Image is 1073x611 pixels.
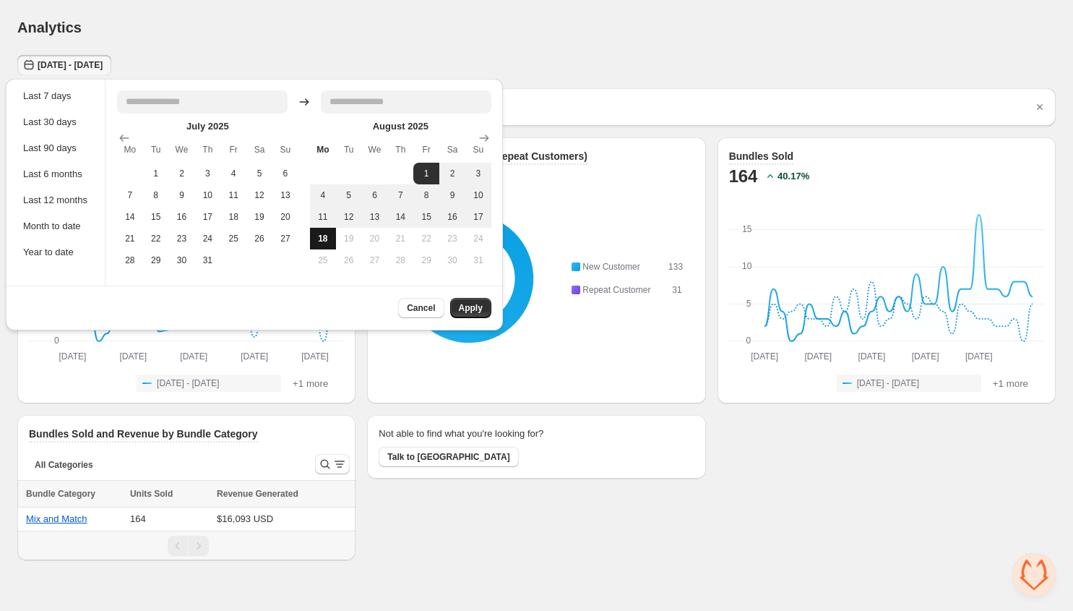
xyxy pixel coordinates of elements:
button: +1 more [988,375,1033,392]
button: Monday August 12 2025 [336,206,362,228]
button: Dismiss notification [1030,97,1050,117]
button: Friday July 19 2025 [246,206,272,228]
button: Tuesday August 13 2025 [362,206,388,228]
button: Wednesday August 28 2025 [387,249,413,271]
th: Friday [220,137,246,163]
span: Apply [459,302,483,314]
div: Last 7 days [23,89,87,103]
text: [DATE] [751,351,778,362]
button: Sunday July 21 2025 [117,228,143,249]
button: Thursday August 29 2025 [413,249,439,271]
button: Friday August 30 2025 [439,249,465,271]
td: Repeat Customer [579,282,668,298]
text: 0 [746,336,751,346]
button: Tuesday August 27 2025 [362,249,388,271]
a: Open chat [1012,553,1056,597]
span: Cancel [407,302,435,314]
caption: July 2025 [117,119,298,137]
button: Tuesday July 23 2025 [169,228,195,249]
button: Tuesday August 20 2025 [362,228,388,249]
button: Thursday July 4 2025 [220,163,246,184]
button: Tuesday August 6 2025 [362,184,388,206]
button: Tuesday July 30 2025 [169,249,195,271]
button: [DATE] - [DATE] [837,375,981,392]
button: Sunday August 4 2025 [310,184,336,206]
span: [DATE] - [DATE] [157,377,219,389]
text: 15 [742,224,752,234]
button: +1 more [288,375,332,392]
button: Sunday July 14 2025 [117,206,143,228]
button: Revenue Generated [217,487,313,501]
th: Sunday [465,137,491,163]
button: Saturday July 6 2025 [272,163,298,184]
text: 10 [742,261,752,271]
button: Saturday August 17 2025 [465,206,491,228]
button: Search and filter results [315,454,350,474]
button: Thursday July 11 2025 [220,184,246,206]
button: Friday August 9 2025 [439,184,465,206]
div: Year to date [23,245,87,260]
button: Monday July 1 2025 [143,163,169,184]
div: Bundle Category [26,487,121,501]
button: Thursday July 18 2025 [220,206,246,228]
text: 5 [746,299,751,309]
button: [DATE] - [DATE] [137,375,281,392]
span: Revenue Generated [217,487,298,501]
button: Monday July 15 2025 [143,206,169,228]
button: Friday July 26 2025 [246,228,272,249]
th: Monday [310,137,336,163]
text: [DATE] [804,351,832,362]
th: Tuesday [143,137,169,163]
th: Wednesday [362,137,388,163]
button: Tuesday July 2 2025 [169,163,195,184]
div: Month to date [23,219,87,234]
button: Start of range Thursday August 1 2025 [413,163,439,184]
span: Units Sold [130,487,173,501]
button: Cancel [398,298,444,318]
button: Sunday August 25 2025 [310,249,336,271]
span: [DATE] - [DATE] [38,59,103,71]
button: [DATE] - [DATE] [17,55,111,75]
div: Last 30 days [23,115,87,129]
text: [DATE] [965,351,993,362]
button: Monday July 29 2025 [143,249,169,271]
div: Last 12 months [23,193,87,208]
button: Friday August 16 2025 [439,206,465,228]
button: Friday August 2 2025 [439,163,465,184]
button: Today Sunday August 18 2025 [310,228,336,249]
th: Friday [413,137,439,163]
button: Monday August 5 2025 [336,184,362,206]
text: [DATE] [858,351,885,362]
button: Thursday August 15 2025 [413,206,439,228]
h3: Bundles Sold [729,149,793,163]
button: Saturday August 31 2025 [465,249,491,271]
button: Saturday July 27 2025 [272,228,298,249]
button: Wednesday August 21 2025 [387,228,413,249]
th: Monday [117,137,143,163]
button: Thursday August 22 2025 [413,228,439,249]
th: Wednesday [169,137,195,163]
button: Thursday August 8 2025 [413,184,439,206]
button: Talk to [GEOGRAPHIC_DATA] [379,447,518,467]
text: [DATE] [912,351,939,362]
button: Monday July 8 2025 [143,184,169,206]
caption: August 2025 [310,119,491,137]
button: Saturday July 13 2025 [272,184,298,206]
button: Wednesday July 31 2025 [194,249,220,271]
th: Thursday [387,137,413,163]
div: Last 6 months [23,167,87,181]
button: Tuesday July 16 2025 [169,206,195,228]
button: Monday August 19 2025 [336,228,362,249]
button: Units Sold [130,487,187,501]
button: Sunday July 7 2025 [117,184,143,206]
h2: 40.17 % [777,169,809,184]
button: Saturday August 24 2025 [465,228,491,249]
button: Show previous month, June 2025 [114,128,134,148]
text: [DATE] [120,351,147,362]
th: Saturday [439,137,465,163]
button: Wednesday July 24 2025 [194,228,220,249]
button: Tuesday July 9 2025 [169,184,195,206]
text: [DATE] [301,351,329,362]
button: Saturday August 3 2025 [465,163,491,184]
button: Wednesday July 17 2025 [194,206,220,228]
